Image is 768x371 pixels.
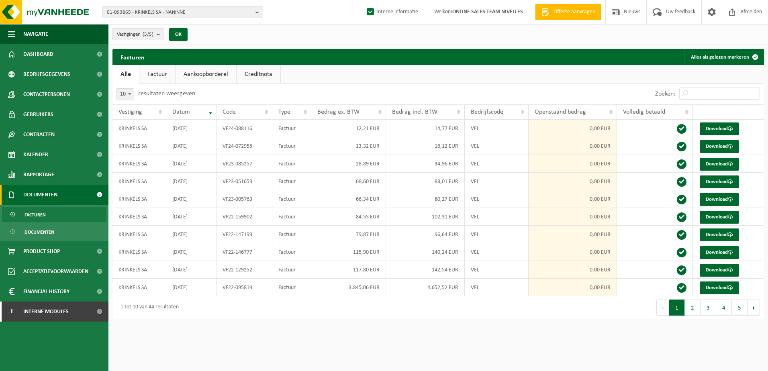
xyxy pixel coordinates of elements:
[272,243,311,261] td: Factuur
[272,155,311,173] td: Factuur
[166,261,217,279] td: [DATE]
[118,109,142,115] span: Vestiging
[529,120,617,137] td: 0,00 EUR
[272,261,311,279] td: Factuur
[529,155,617,173] td: 0,00 EUR
[112,65,139,84] a: Alle
[452,9,523,15] strong: ONLINE SALES TEAM NIVELLES
[465,173,529,190] td: VEL
[112,190,166,208] td: KRINKELS SA
[272,279,311,296] td: Factuur
[465,226,529,243] td: VEL
[8,302,15,322] span: I
[311,120,386,137] td: 12,21 EUR
[700,228,739,241] a: Download
[700,175,739,188] a: Download
[623,109,665,115] span: Volledig betaald
[529,261,617,279] td: 0,00 EUR
[392,109,437,115] span: Bedrag incl. BTW
[386,137,465,155] td: 16,12 EUR
[465,261,529,279] td: VEL
[272,120,311,137] td: Factuur
[217,226,272,243] td: VF22-147199
[172,109,190,115] span: Datum
[311,261,386,279] td: 117,80 EUR
[112,155,166,173] td: KRINKELS SA
[217,279,272,296] td: VF22-095819
[2,207,106,222] a: Facturen
[23,261,88,281] span: Acceptatievoorwaarden
[535,109,586,115] span: Openstaand bedrag
[386,226,465,243] td: 96,64 EUR
[112,226,166,243] td: KRINKELS SA
[465,155,529,173] td: VEL
[700,193,739,206] a: Download
[23,185,57,205] span: Documenten
[311,137,386,155] td: 13,32 EUR
[386,261,465,279] td: 142,54 EUR
[117,29,153,41] span: Vestigingen
[223,109,236,115] span: Code
[112,243,166,261] td: KRINKELS SA
[23,24,48,44] span: Navigatie
[23,302,69,322] span: Interne modules
[25,224,54,240] span: Documenten
[169,28,188,41] button: OK
[107,6,252,18] span: 01-093865 - KRINKELS SA - NANINNE
[166,155,217,173] td: [DATE]
[700,264,739,277] a: Download
[386,173,465,190] td: 83,01 EUR
[23,124,55,145] span: Contracten
[117,89,134,100] span: 10
[176,65,236,84] a: Aankoopborderel
[112,28,164,40] button: Vestigingen(5/5)
[217,208,272,226] td: VF22-159902
[166,120,217,137] td: [DATE]
[529,226,617,243] td: 0,00 EUR
[217,173,272,190] td: VF23-051659
[25,207,46,222] span: Facturen
[669,300,685,316] button: 1
[551,8,597,16] span: Offerte aanvragen
[311,208,386,226] td: 84,55 EUR
[23,145,48,165] span: Kalender
[529,279,617,296] td: 0,00 EUR
[311,279,386,296] td: 3.845,06 EUR
[716,300,732,316] button: 4
[23,281,69,302] span: Financial History
[2,224,106,239] a: Documenten
[23,165,54,185] span: Rapportage
[529,190,617,208] td: 0,00 EUR
[700,211,739,224] a: Download
[465,137,529,155] td: VEL
[317,109,359,115] span: Bedrag ex. BTW
[237,65,280,84] a: Creditnota
[701,300,716,316] button: 3
[465,120,529,137] td: VEL
[465,279,529,296] td: VEL
[311,226,386,243] td: 79,87 EUR
[272,173,311,190] td: Factuur
[166,279,217,296] td: [DATE]
[112,279,166,296] td: KRINKELS SA
[116,300,179,315] div: 1 tot 10 van 44 resultaten
[655,91,675,97] label: Zoeken:
[166,137,217,155] td: [DATE]
[700,246,739,259] a: Download
[23,84,70,104] span: Contactpersonen
[529,243,617,261] td: 0,00 EUR
[386,120,465,137] td: 14,77 EUR
[112,120,166,137] td: KRINKELS SA
[278,109,290,115] span: Type
[23,44,53,64] span: Dashboard
[386,155,465,173] td: 34,96 EUR
[23,104,53,124] span: Gebruikers
[272,190,311,208] td: Factuur
[112,137,166,155] td: KRINKELS SA
[700,158,739,171] a: Download
[112,208,166,226] td: KRINKELS SA
[700,140,739,153] a: Download
[23,241,60,261] span: Product Shop
[102,6,263,18] button: 01-093865 - KRINKELS SA - NANINNE
[166,226,217,243] td: [DATE]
